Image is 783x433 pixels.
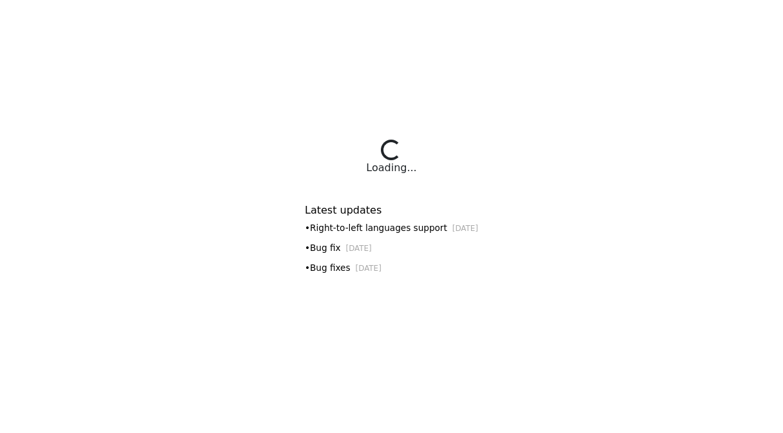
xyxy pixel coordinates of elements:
h6: Latest updates [305,204,478,216]
small: [DATE] [346,244,372,253]
div: • Bug fix [305,241,478,255]
div: • Right-to-left languages support [305,221,478,235]
div: Loading... [366,160,416,176]
small: [DATE] [356,264,382,273]
div: • Bug fixes [305,261,478,275]
small: [DATE] [452,224,478,233]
